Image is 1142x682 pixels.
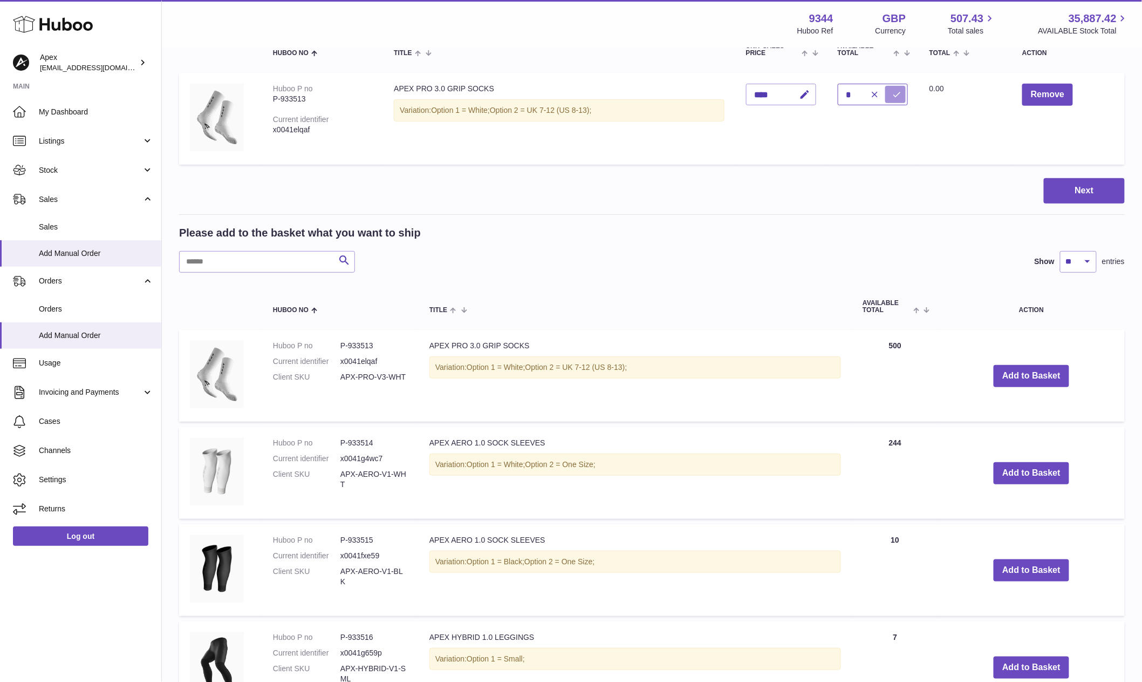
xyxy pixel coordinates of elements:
span: Option 2 = UK 7-12 (US 8-13); [490,106,592,114]
strong: 9344 [809,11,833,26]
span: 0.00 [929,84,944,93]
div: Current identifier [273,115,329,124]
span: Usage [39,358,153,368]
span: AVAILABLE Stock Total [1038,26,1129,36]
button: Next [1044,178,1125,204]
dt: Huboo P no [273,535,340,545]
span: Add Manual Order [39,248,153,259]
dt: Huboo P no [273,438,340,448]
span: Title [429,307,447,314]
dt: Huboo P no [273,632,340,643]
button: Add to Basket [994,559,1069,582]
dt: Current identifier [273,454,340,464]
span: Cases [39,416,153,427]
img: APEX AERO 1.0 SOCK SLEEVES [190,438,244,505]
a: 35,887.42 AVAILABLE Stock Total [1038,11,1129,36]
img: APEX PRO 3.0 GRIP SOCKS [190,84,244,151]
dt: Current identifier [273,551,340,561]
span: Option 2 = One Size; [525,460,596,469]
span: Sales [39,222,153,232]
dd: P-933514 [340,438,408,448]
span: 35,887.42 [1069,11,1117,26]
dd: x0041g659p [340,648,408,658]
dd: APX-AERO-V1-WHT [340,469,408,490]
dd: P-933515 [340,535,408,545]
span: Invoicing and Payments [39,387,142,397]
div: Variation: [429,454,841,476]
dt: Client SKU [273,372,340,382]
td: APEX PRO 3.0 GRIP SOCKS [419,330,852,422]
dt: Client SKU [273,566,340,587]
span: Huboo no [273,50,309,57]
img: APEX PRO 3.0 GRIP SOCKS [190,341,244,408]
span: Option 1 = Black; [467,557,524,566]
span: Add Manual Order [39,330,153,341]
dt: Current identifier [273,356,340,367]
button: Add to Basket [994,462,1069,484]
span: Option 1 = White; [467,460,525,469]
h2: Please add to the basket what you want to ship [179,226,421,240]
span: Option 1 = White; [467,363,525,372]
dd: APX-AERO-V1-BLK [340,566,408,587]
div: Currency [876,26,906,36]
div: Huboo P no [273,84,313,93]
dt: Current identifier [273,648,340,658]
strong: GBP [883,11,906,26]
span: Huboo no [273,307,309,314]
span: Option 2 = One Size; [524,557,594,566]
span: Option 1 = White; [431,106,490,114]
img: hello@apexsox.com [13,55,29,71]
button: Remove [1022,84,1073,106]
span: Total [929,50,950,57]
label: Show [1035,256,1055,267]
span: Sales [39,194,142,205]
span: Option 2 = UK 7-12 (US 8-13); [525,363,627,372]
th: Action [938,289,1125,325]
td: 10 [852,524,938,616]
span: Settings [39,475,153,485]
dt: Client SKU [273,469,340,490]
span: Unit Sales Price [746,43,799,57]
span: 507.43 [950,11,983,26]
dd: x0041elqaf [340,356,408,367]
div: Variation: [429,356,841,379]
div: Action [1022,50,1114,57]
div: Variation: [394,99,724,121]
span: Option 1 = Small; [467,654,525,663]
span: Orders [39,276,142,286]
span: entries [1102,256,1125,267]
span: Title [394,50,412,57]
img: APEX AERO 1.0 SOCK SLEEVES [190,535,244,603]
button: Add to Basket [994,365,1069,387]
span: Orders [39,304,153,314]
div: Apex [40,52,137,73]
div: Variation: [429,551,841,573]
span: AVAILABLE Total [838,43,891,57]
span: Channels [39,445,153,456]
dd: P-933513 [340,341,408,351]
dd: APX-PRO-V3-WHT [340,372,408,382]
button: Add to Basket [994,657,1069,679]
div: x0041elqaf [273,125,372,135]
td: APEX AERO 1.0 SOCK SLEEVES [419,524,852,616]
dt: Huboo P no [273,341,340,351]
span: Stock [39,165,142,175]
dd: x0041g4wc7 [340,454,408,464]
span: Total sales [948,26,996,36]
dd: P-933516 [340,632,408,643]
div: Variation: [429,648,841,670]
div: Huboo Ref [797,26,833,36]
span: My Dashboard [39,107,153,117]
span: Returns [39,504,153,514]
a: 507.43 Total sales [948,11,996,36]
dd: x0041fxe59 [340,551,408,561]
span: AVAILABLE Total [863,300,911,314]
span: Listings [39,136,142,146]
span: [EMAIL_ADDRESS][DOMAIN_NAME] [40,63,159,72]
a: Log out [13,526,148,546]
td: 500 [852,330,938,422]
td: 244 [852,427,938,519]
td: APEX AERO 1.0 SOCK SLEEVES [419,427,852,519]
td: APEX PRO 3.0 GRIP SOCKS [383,73,735,165]
div: P-933513 [273,94,372,104]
